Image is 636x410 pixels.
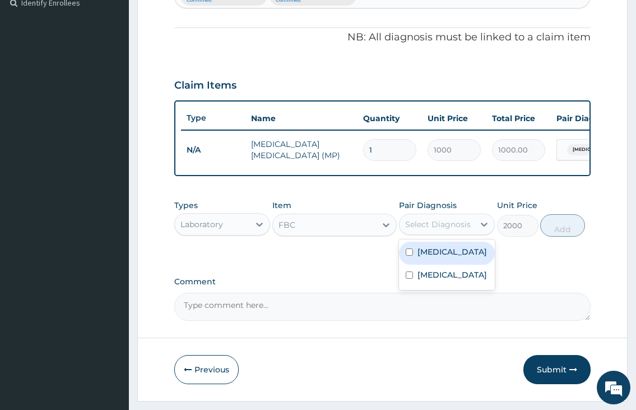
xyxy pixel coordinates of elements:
[174,30,590,45] p: NB: All diagnosis must be linked to a claim item
[245,107,358,130] th: Name
[523,355,591,384] button: Submit
[358,107,422,130] th: Quantity
[180,219,223,230] div: Laboratory
[567,144,620,155] span: [MEDICAL_DATA]
[399,200,457,211] label: Pair Diagnosis
[174,277,590,287] label: Comment
[65,130,155,243] span: We're online!
[278,219,295,231] div: FBC
[6,283,213,322] textarea: Type your message and hit 'Enter'
[422,107,486,130] th: Unit Price
[181,140,245,160] td: N/A
[497,200,537,211] label: Unit Price
[486,107,551,130] th: Total Price
[174,355,239,384] button: Previous
[21,56,45,84] img: d_794563401_company_1708531726252_794563401
[58,63,188,77] div: Chat with us now
[174,80,236,92] h3: Claim Items
[417,246,487,257] label: [MEDICAL_DATA]
[184,6,211,33] div: Minimize live chat window
[245,133,358,167] td: [MEDICAL_DATA] [MEDICAL_DATA] (MP)
[405,219,471,230] div: Select Diagnosis
[540,214,585,237] button: Add
[272,200,291,211] label: Item
[417,269,487,280] label: [MEDICAL_DATA]
[174,201,198,210] label: Types
[181,108,245,128] th: Type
